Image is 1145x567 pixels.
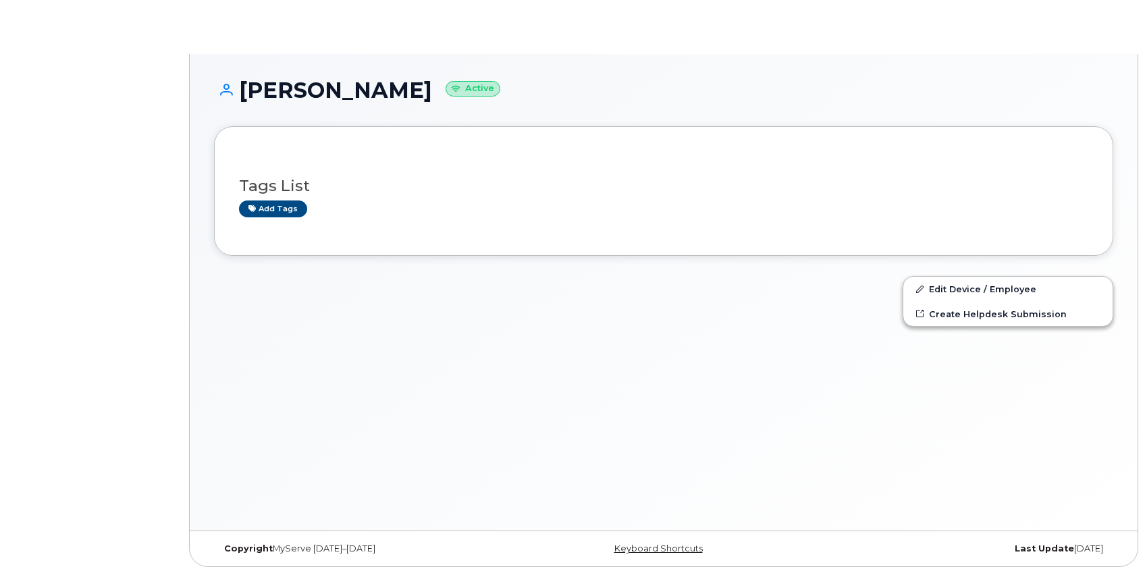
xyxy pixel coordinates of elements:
strong: Copyright [224,543,273,553]
strong: Last Update [1015,543,1074,553]
small: Active [446,81,500,97]
a: Edit Device / Employee [903,277,1113,301]
a: Create Helpdesk Submission [903,302,1113,326]
h3: Tags List [239,178,1088,194]
div: MyServe [DATE]–[DATE] [214,543,514,554]
div: [DATE] [814,543,1113,554]
a: Keyboard Shortcuts [614,543,703,553]
a: Add tags [239,200,307,217]
h1: [PERSON_NAME] [214,78,1113,102]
